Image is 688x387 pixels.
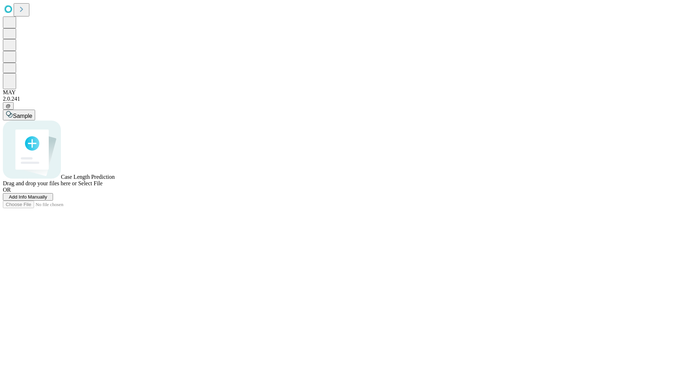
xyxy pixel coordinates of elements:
span: Case Length Prediction [61,174,115,180]
span: Select File [78,180,102,186]
span: OR [3,187,11,193]
span: Drag and drop your files here or [3,180,77,186]
span: Add Info Manually [9,194,47,200]
div: 2.0.241 [3,96,685,102]
span: @ [6,103,11,109]
button: @ [3,102,14,110]
button: Sample [3,110,35,120]
div: MAY [3,89,685,96]
button: Add Info Manually [3,193,53,201]
span: Sample [13,113,32,119]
